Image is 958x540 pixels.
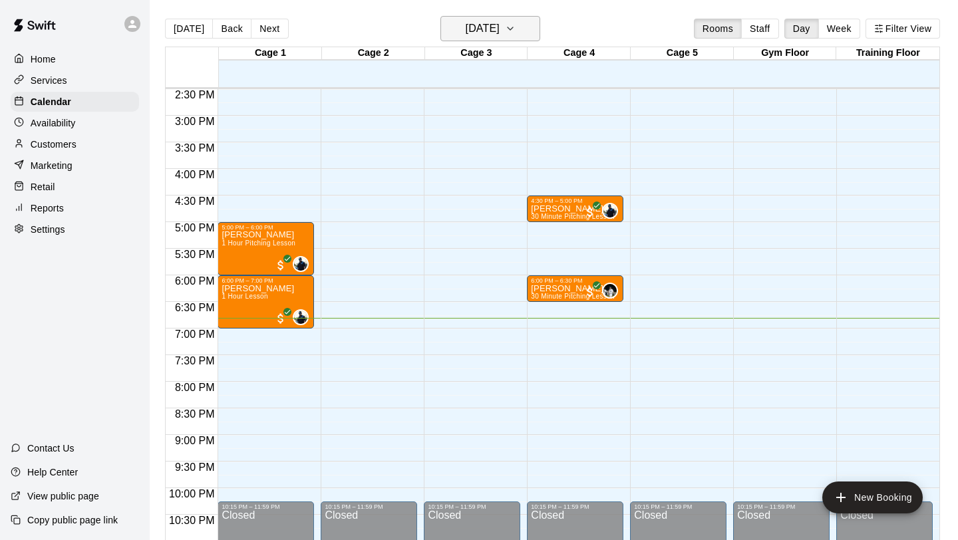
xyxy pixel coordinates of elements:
[218,275,314,329] div: 6:00 PM – 7:00 PM: Maveryk Bradney
[172,116,218,127] span: 3:00 PM
[172,355,218,366] span: 7:30 PM
[219,47,322,60] div: Cage 1
[11,156,139,176] a: Marketing
[274,259,287,272] span: All customers have paid
[737,503,826,510] div: 10:15 PM – 11:59 PM
[11,134,139,154] a: Customers
[531,293,615,300] span: 30 Minute Pitching Lesson
[31,159,73,172] p: Marketing
[31,138,77,151] p: Customers
[11,219,139,239] a: Settings
[631,47,734,60] div: Cage 5
[172,89,218,100] span: 2:30 PM
[602,203,618,219] div: Sean Herrick
[172,408,218,420] span: 8:30 PM
[31,202,64,215] p: Reports
[172,196,218,207] span: 4:30 PM
[822,481,923,513] button: add
[172,169,218,180] span: 4:00 PM
[27,489,99,503] p: View public page
[293,309,309,325] div: Sean Herrick
[818,19,860,39] button: Week
[172,435,218,446] span: 9:00 PM
[172,302,218,313] span: 6:30 PM
[866,19,940,39] button: Filter View
[11,198,139,218] a: Reports
[784,19,819,39] button: Day
[218,222,314,275] div: 5:00 PM – 6:00 PM: Colt Hodges
[294,311,307,324] img: Sean Herrick
[741,19,779,39] button: Staff
[31,180,55,194] p: Retail
[607,283,618,299] span: Jamie Walczak
[172,142,218,154] span: 3:30 PM
[166,488,218,499] span: 10:00 PM
[298,309,309,325] span: Sean Herrick
[172,329,218,340] span: 7:00 PM
[31,95,71,108] p: Calendar
[694,19,742,39] button: Rooms
[222,293,267,300] span: 1 Hour Lesson
[172,249,218,260] span: 5:30 PM
[603,284,617,297] img: Jamie Walczak
[528,47,631,60] div: Cage 4
[222,277,310,284] div: 6:00 PM – 7:00 PM
[325,503,413,510] div: 10:15 PM – 11:59 PM
[322,47,425,60] div: Cage 2
[294,257,307,271] img: Sean Herrick
[634,503,722,510] div: 10:15 PM – 11:59 PM
[172,462,218,473] span: 9:30 PM
[531,213,615,220] span: 30 Minute Pitching Lesson
[466,19,500,38] h6: [DATE]
[734,47,837,60] div: Gym Floor
[11,92,139,112] a: Calendar
[583,205,597,219] span: All customers have paid
[27,513,118,527] p: Copy public page link
[212,19,251,39] button: Back
[31,116,76,130] p: Availability
[172,222,218,233] span: 5:00 PM
[222,239,295,247] span: 1 Hour Pitching Lesson
[165,19,213,39] button: [DATE]
[222,224,310,231] div: 5:00 PM – 6:00 PM
[425,47,528,60] div: Cage 3
[11,70,139,90] a: Services
[531,277,619,284] div: 6:00 PM – 6:30 PM
[602,283,618,299] div: Jamie Walczak
[31,223,65,236] p: Settings
[527,196,623,222] div: 4:30 PM – 5:00 PM: Max Estroff
[274,312,287,325] span: All customers have paid
[583,285,597,299] span: All customers have paid
[11,113,139,133] a: Availability
[27,466,78,479] p: Help Center
[166,515,218,526] span: 10:30 PM
[31,53,56,66] p: Home
[440,16,540,41] button: [DATE]
[27,442,75,455] p: Contact Us
[607,203,618,219] span: Sean Herrick
[11,177,139,197] a: Retail
[222,503,310,510] div: 10:15 PM – 11:59 PM
[31,74,67,87] p: Services
[531,198,619,204] div: 4:30 PM – 5:00 PM
[531,503,619,510] div: 10:15 PM – 11:59 PM
[298,256,309,272] span: Sean Herrick
[836,47,939,60] div: Training Floor
[251,19,288,39] button: Next
[11,49,139,69] a: Home
[293,256,309,272] div: Sean Herrick
[527,275,623,302] div: 6:00 PM – 6:30 PM: Isaiah Majors
[172,382,218,393] span: 8:00 PM
[603,204,617,217] img: Sean Herrick
[428,503,516,510] div: 10:15 PM – 11:59 PM
[172,275,218,287] span: 6:00 PM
